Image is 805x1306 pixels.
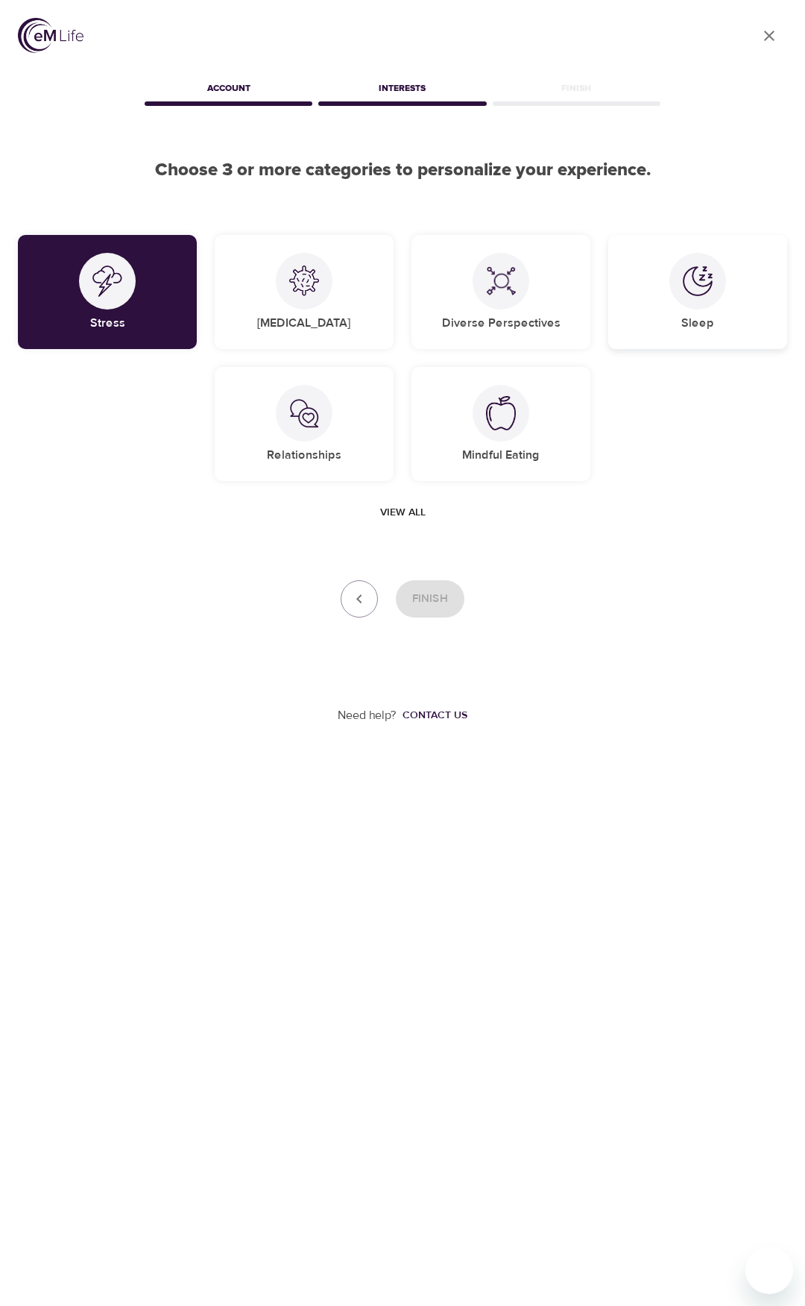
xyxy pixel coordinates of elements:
[374,499,432,527] button: View all
[442,315,561,331] h5: Diverse Perspectives
[486,266,516,296] img: Diverse Perspectives
[681,315,714,331] h5: Sleep
[289,266,319,296] img: COVID-19
[397,708,467,723] a: Contact us
[745,1246,793,1294] iframe: Button to launch messaging window
[411,367,590,481] div: Mindful EatingMindful Eating
[289,398,319,428] img: Relationships
[90,315,125,331] h5: Stress
[683,266,713,296] img: Sleep
[18,18,83,53] img: logo
[257,315,351,331] h5: [MEDICAL_DATA]
[338,707,397,724] p: Need help?
[411,235,590,349] div: Diverse PerspectivesDiverse Perspectives
[92,266,122,297] img: Stress
[18,160,787,181] h2: Choose 3 or more categories to personalize your experience.
[215,367,394,481] div: RelationshipsRelationships
[402,708,467,723] div: Contact us
[380,503,426,522] span: View all
[462,448,540,463] h5: Mindful Eating
[751,18,787,54] a: close
[486,396,516,430] img: Mindful Eating
[267,448,341,463] h5: Relationships
[215,235,394,349] div: COVID-19[MEDICAL_DATA]
[18,235,197,349] div: StressStress
[608,235,787,349] div: SleepSleep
